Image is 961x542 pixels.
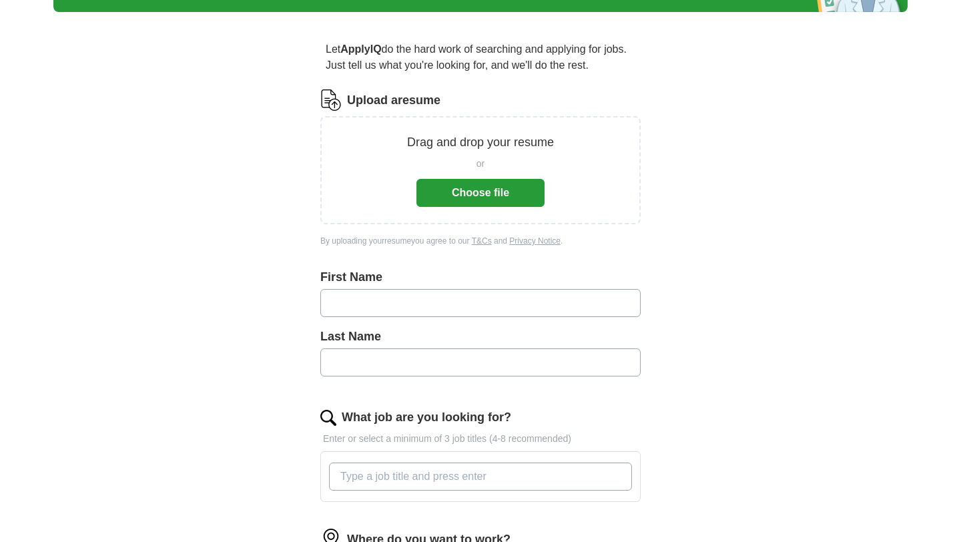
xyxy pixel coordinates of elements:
[509,236,561,246] a: Privacy Notice
[320,432,641,446] p: Enter or select a minimum of 3 job titles (4-8 recommended)
[416,179,545,207] button: Choose file
[472,236,492,246] a: T&Cs
[320,328,641,346] label: Last Name
[342,409,511,427] label: What job are you looking for?
[476,157,485,171] span: or
[320,89,342,111] img: CV Icon
[320,235,641,247] div: By uploading your resume you agree to our and .
[347,91,440,109] label: Upload a resume
[329,463,632,491] input: Type a job title and press enter
[340,43,381,55] strong: ApplyIQ
[320,410,336,426] img: search.png
[407,133,554,152] p: Drag and drop your resume
[320,268,641,286] label: First Name
[320,36,641,79] p: Let do the hard work of searching and applying for jobs. Just tell us what you're looking for, an...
